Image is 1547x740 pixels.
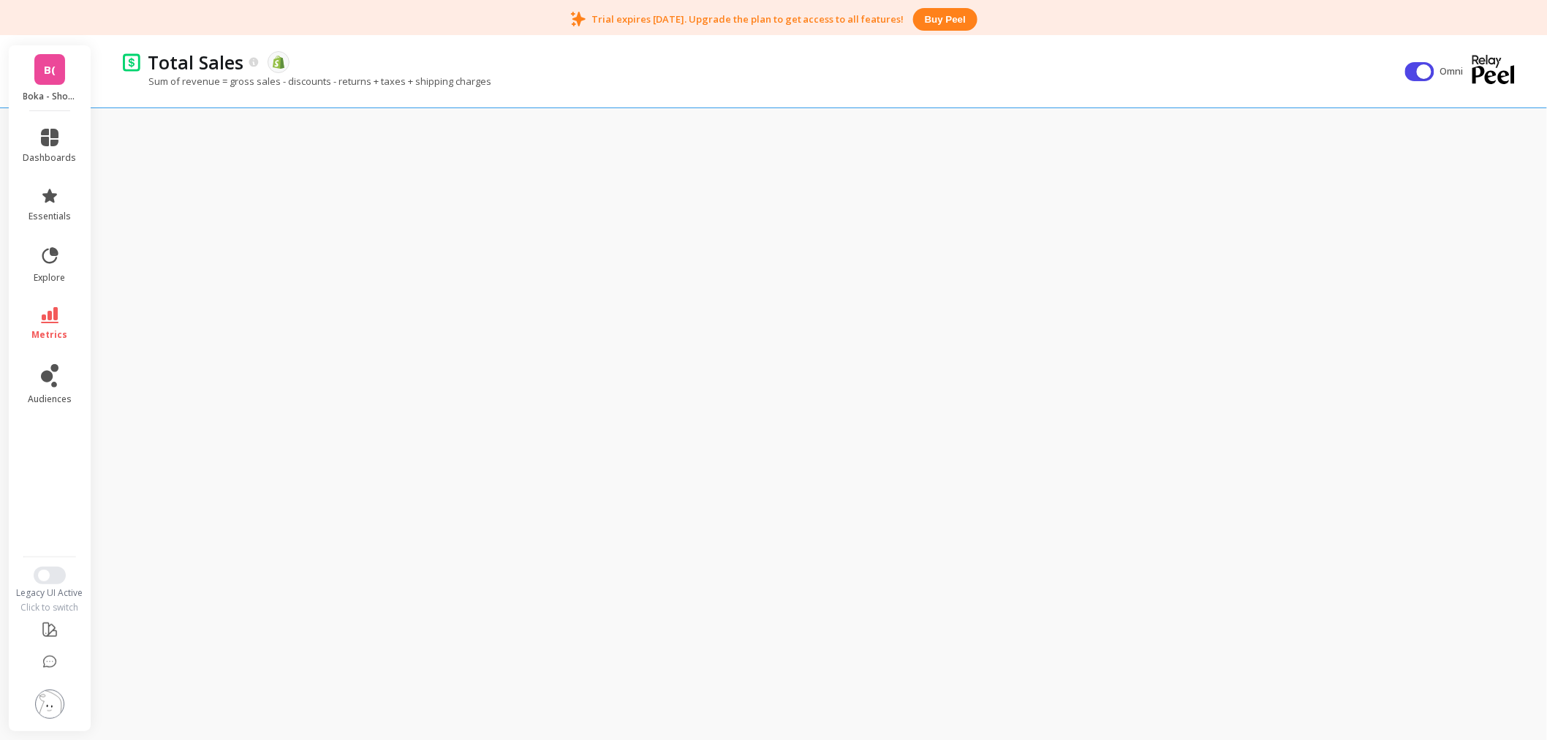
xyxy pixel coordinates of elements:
button: Switch to New UI [34,567,66,584]
img: profile picture [35,690,64,719]
span: essentials [29,211,71,222]
span: metrics [32,329,68,341]
p: Sum of revenue = gross sales - discounts - returns + taxes + shipping charges [123,75,491,88]
p: Boka - Shopify (Essor) [23,91,77,102]
div: Legacy UI Active [9,587,91,599]
span: B( [44,61,56,78]
span: audiences [28,393,72,405]
p: Trial expires [DATE]. Upgrade the plan to get access to all features! [591,12,904,26]
p: Total Sales [148,50,243,75]
span: explore [34,272,66,284]
span: Omni [1440,64,1467,79]
button: Buy peel [913,8,977,31]
img: header icon [123,53,140,71]
span: dashboards [23,152,77,164]
img: api.shopify.svg [272,56,285,69]
div: Click to switch [9,602,91,613]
